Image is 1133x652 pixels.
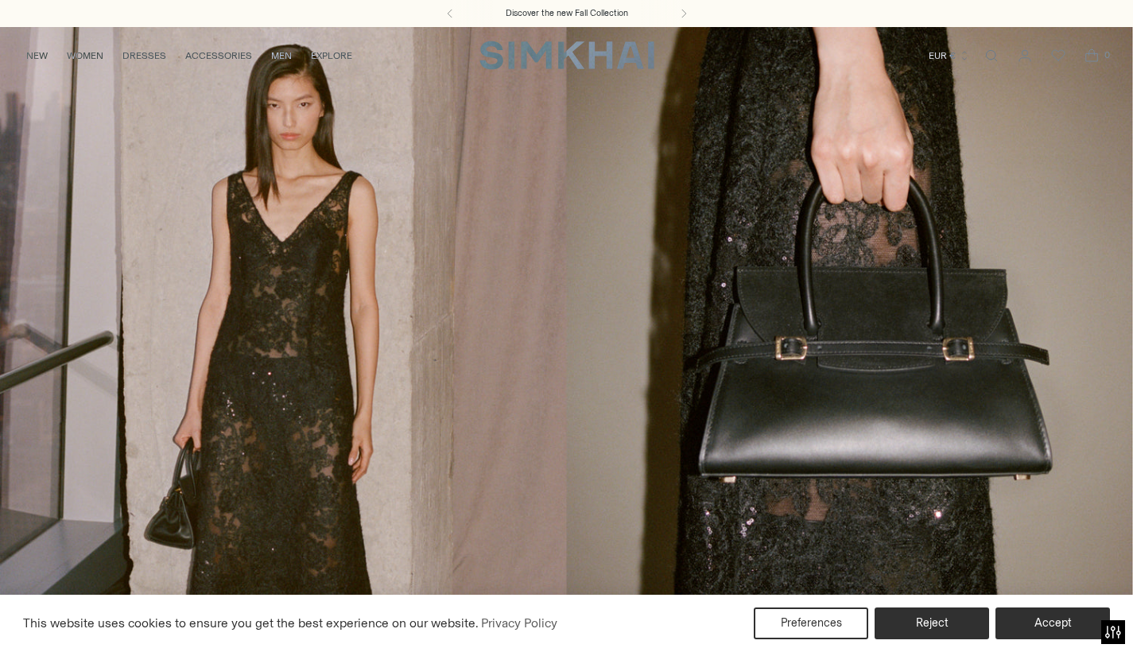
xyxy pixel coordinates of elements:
button: EUR € [929,38,970,73]
a: ACCESSORIES [185,38,252,73]
a: Open search modal [976,40,1007,72]
button: Preferences [754,607,868,639]
a: Open cart modal [1076,40,1108,72]
span: This website uses cookies to ensure you get the best experience on our website. [23,615,479,631]
a: Discover the new Fall Collection [506,7,628,20]
a: WOMEN [67,38,103,73]
a: Wishlist [1042,40,1074,72]
a: SIMKHAI [479,40,654,71]
button: Reject [875,607,989,639]
a: MEN [271,38,292,73]
a: Privacy Policy (opens in a new tab) [479,611,560,635]
a: NEW [26,38,48,73]
a: DRESSES [122,38,166,73]
a: Go to the account page [1009,40,1041,72]
a: EXPLORE [311,38,352,73]
span: 0 [1100,48,1114,62]
button: Accept [995,607,1110,639]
